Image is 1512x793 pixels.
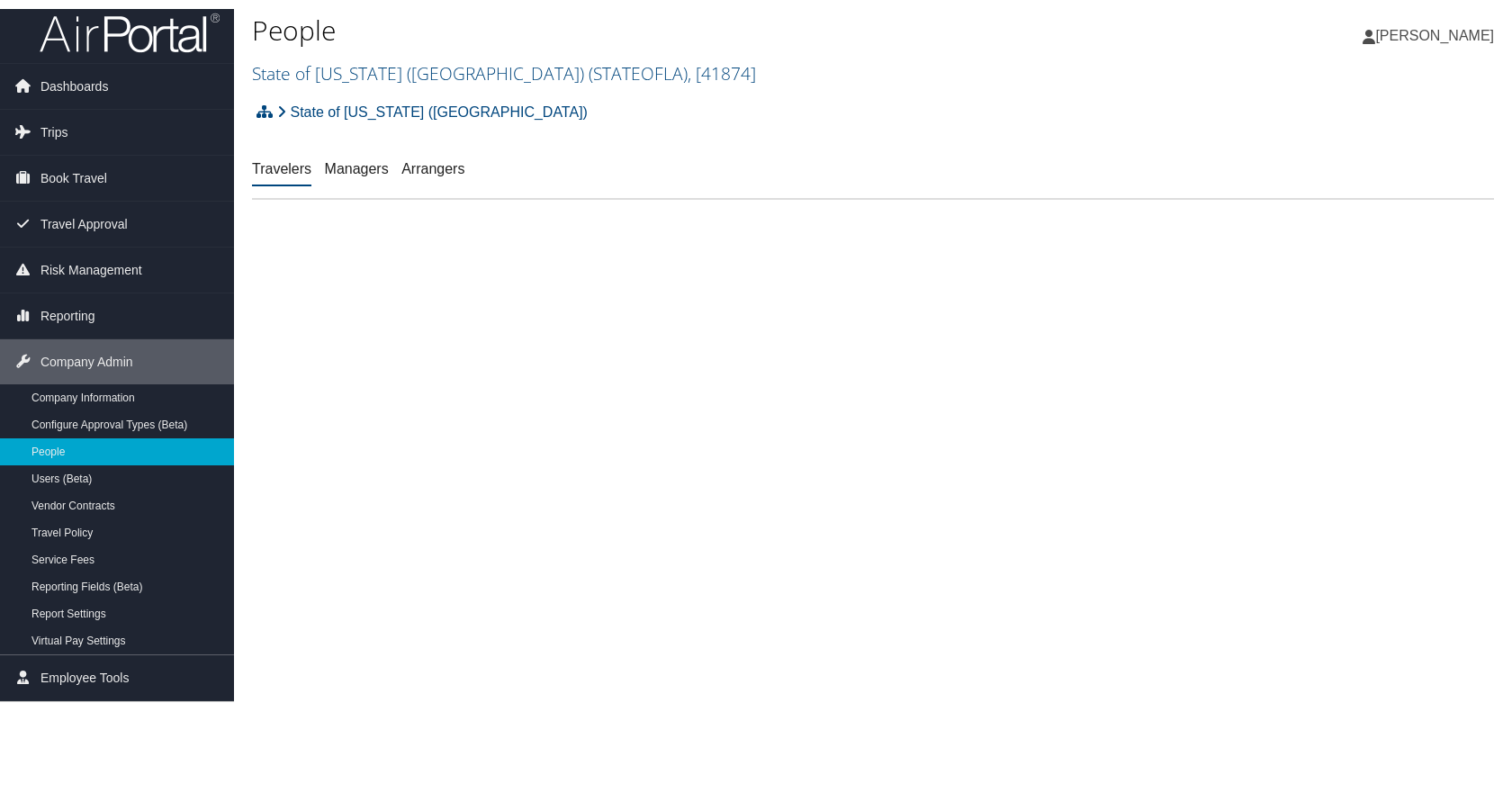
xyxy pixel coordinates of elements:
[252,12,1080,50] h1: People
[589,61,688,86] span: ( STATEOFLA )
[40,248,142,293] span: Risk Management
[40,110,68,155] span: Trips
[1363,9,1512,63] a: [PERSON_NAME]
[40,655,130,700] span: Employee Tools
[688,61,756,86] span: , [ 41874 ]
[40,64,109,109] span: Dashboards
[40,202,128,247] span: Travel Approval
[40,156,107,201] span: Book Travel
[325,161,389,176] a: Managers
[40,339,133,384] span: Company Admin
[40,12,220,54] img: airportal-logo.png
[40,293,95,338] span: Reporting
[401,161,464,176] a: Arrangers
[252,61,756,86] a: State of [US_STATE] ([GEOGRAPHIC_DATA])
[1375,28,1494,43] span: [PERSON_NAME]
[252,161,311,176] a: Travelers
[277,95,588,131] a: State of [US_STATE] ([GEOGRAPHIC_DATA])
